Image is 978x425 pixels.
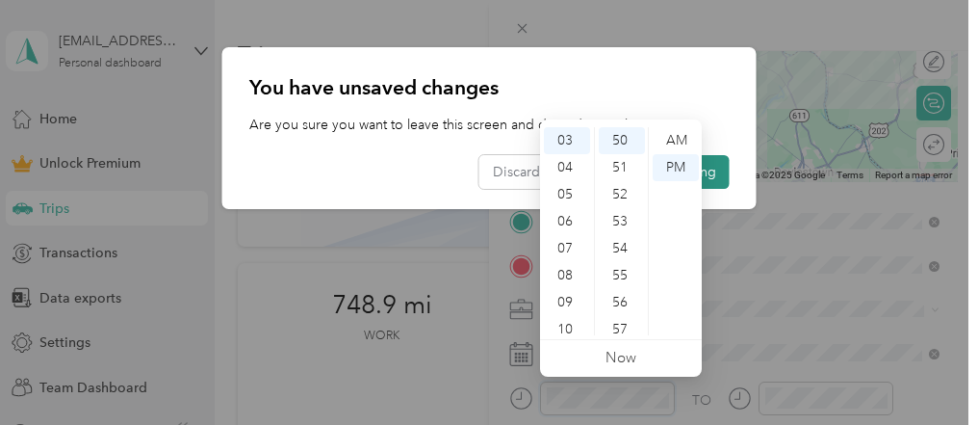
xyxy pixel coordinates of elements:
div: 57 [599,316,645,343]
div: 07 [544,235,590,262]
div: PM [653,154,699,181]
div: 06 [544,208,590,235]
iframe: Everlance-gr Chat Button Frame [870,317,978,425]
div: 03 [544,127,590,154]
p: You have unsaved changes [249,74,730,101]
div: 56 [599,289,645,316]
div: 05 [544,181,590,208]
button: Discard changes [479,155,608,189]
div: 08 [544,262,590,289]
div: 51 [599,154,645,181]
div: 09 [544,289,590,316]
div: 53 [599,208,645,235]
div: 10 [544,316,590,343]
div: 52 [599,181,645,208]
div: 54 [599,235,645,262]
p: Are you sure you want to leave this screen and discard your changes? [249,115,730,135]
div: 04 [544,154,590,181]
div: 55 [599,262,645,289]
div: AM [653,127,699,154]
div: 50 [599,127,645,154]
a: Now [605,349,636,367]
